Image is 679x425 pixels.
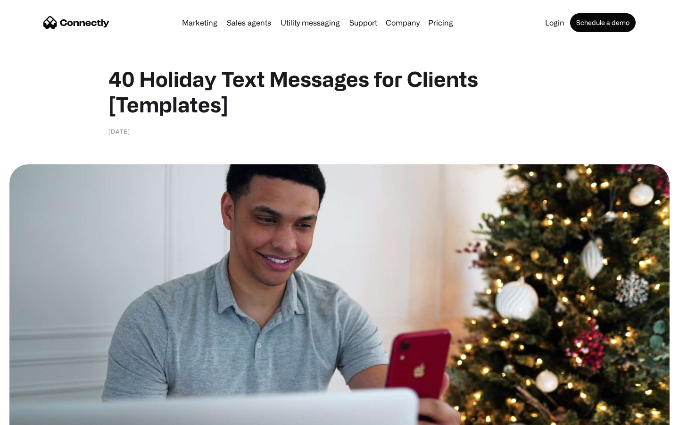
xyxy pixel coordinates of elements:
a: Support [346,19,381,26]
h1: 40 Holiday Text Messages for Clients [Templates] [108,66,571,117]
a: Schedule a demo [570,13,636,32]
a: Pricing [424,19,457,26]
ul: Language list [19,408,57,422]
div: Company [386,16,420,29]
a: Utility messaging [277,19,344,26]
a: Sales agents [223,19,275,26]
a: Marketing [178,19,221,26]
div: [DATE] [108,127,130,136]
a: Login [541,19,568,26]
aside: Language selected: English [9,408,57,422]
